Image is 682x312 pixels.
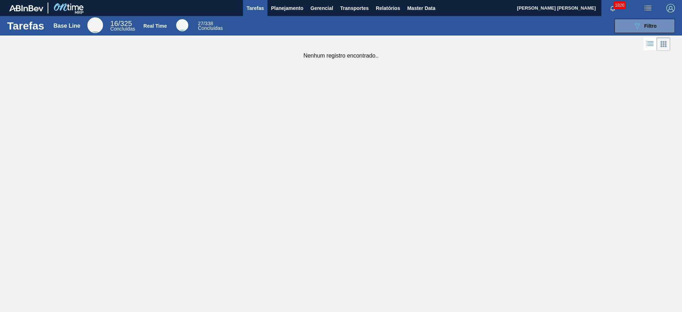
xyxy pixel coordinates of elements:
span: Concluídas [110,26,135,32]
div: Visão em Lista [644,37,657,51]
span: 1826 [613,1,626,9]
img: Logout [666,4,675,12]
div: Visão em Cards [657,37,670,51]
div: Real Time [198,21,223,31]
div: Base Line [87,17,103,33]
span: Tarefas [247,4,264,12]
div: Real Time [144,23,167,29]
span: Gerencial [310,4,333,12]
div: Base Line [54,23,81,29]
h1: Tarefas [7,22,44,30]
span: Concluídas [198,25,223,31]
div: Base Line [110,21,135,31]
span: / 338 [198,21,213,26]
button: Filtro [615,19,675,33]
span: / 325 [110,20,132,27]
span: Filtro [644,23,657,29]
span: Transportes [340,4,369,12]
span: 16 [110,20,118,27]
span: Planejamento [271,4,303,12]
span: Relatórios [376,4,400,12]
span: 27 [198,21,204,26]
img: TNhmsLtSVTkK8tSr43FrP2fwEKptu5GPRR3wAAAABJRU5ErkJggg== [9,5,43,11]
button: Notificações [601,3,624,13]
div: Real Time [176,19,188,31]
img: userActions [644,4,652,12]
span: Master Data [407,4,435,12]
